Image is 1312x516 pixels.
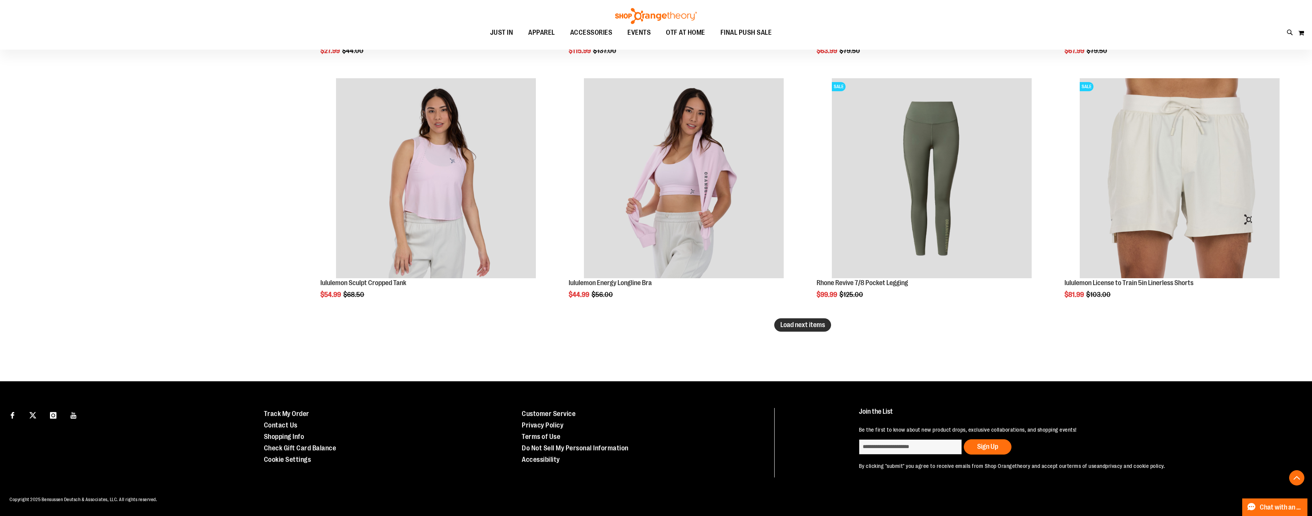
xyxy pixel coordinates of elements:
[569,279,652,287] a: lululemon Energy Longline Bra
[614,8,698,24] img: Shop Orangetheory
[817,78,1047,279] a: Rhone Revive 7/8 Pocket LeggingSALE
[1067,463,1097,469] a: terms of use
[774,318,831,332] button: Load next items
[1080,82,1093,91] span: SALE
[1260,504,1303,511] span: Chat with an Expert
[342,47,365,55] span: $44.00
[780,321,825,329] span: Load next items
[1105,463,1165,469] a: privacy and cookie policy.
[569,291,590,298] span: $44.99
[522,433,560,440] a: Terms of Use
[859,408,1285,422] h4: Join the List
[522,444,629,452] a: Do Not Sell My Personal Information
[264,433,304,440] a: Shopping Info
[1087,47,1108,55] span: $79.50
[1064,279,1193,287] a: lululemon License to Train 5in Linerless Shorts
[522,421,563,429] a: Privacy Policy
[720,24,772,41] span: FINAL PUSH SALE
[264,456,311,463] a: Cookie Settings
[522,410,576,418] a: Customer Service
[1086,291,1112,298] span: $103.00
[264,410,309,418] a: Track My Order
[859,439,962,455] input: enter email
[839,47,861,55] span: $79.50
[859,426,1285,434] p: Be the first to know about new product drops, exclusive collaborations, and shopping events!
[320,279,406,287] a: lululemon Sculpt Cropped Tank
[1061,74,1299,318] div: product
[569,78,799,279] a: lululemon Energy Longline Bra
[6,408,19,421] a: Visit our Facebook page
[29,412,36,419] img: Twitter
[584,78,784,278] img: lululemon Energy Longline Bra
[1064,78,1295,279] a: lululemon License to Train 5in Linerless ShortsSALE
[964,439,1011,455] button: Sign Up
[490,24,513,41] span: JUST IN
[1064,291,1085,298] span: $81.99
[320,47,341,55] span: $27.99
[627,24,651,41] span: EVENTS
[569,47,592,55] span: $115.99
[1080,78,1280,278] img: lululemon License to Train 5in Linerless Shorts
[832,82,846,91] span: SALE
[817,47,838,55] span: $63.99
[522,456,560,463] a: Accessibility
[10,497,157,502] span: Copyright 2025 Bensussen Deutsch & Associates, LLC. All rights reserved.
[813,74,1051,318] div: product
[336,78,536,278] img: lululemon Sculpt Cropped Tank
[67,408,80,421] a: Visit our Youtube page
[977,443,998,450] span: Sign Up
[528,24,555,41] span: APPAREL
[47,408,60,421] a: Visit our Instagram page
[1242,498,1308,516] button: Chat with an Expert
[320,78,551,279] a: lululemon Sculpt Cropped Tank
[343,291,365,298] span: $68.50
[832,78,1032,278] img: Rhone Revive 7/8 Pocket Legging
[264,444,336,452] a: Check Gift Card Balance
[817,279,908,287] a: Rhone Revive 7/8 Pocket Legging
[320,291,342,298] span: $54.99
[570,24,613,41] span: ACCESSORIES
[593,47,617,55] span: $137.00
[592,291,614,298] span: $56.00
[317,74,555,318] div: product
[817,291,838,298] span: $99.99
[666,24,705,41] span: OTF AT HOME
[26,408,40,421] a: Visit our X page
[565,74,803,318] div: product
[839,291,864,298] span: $125.00
[264,421,297,429] a: Contact Us
[1289,470,1304,485] button: Back To Top
[859,462,1285,470] p: By clicking "submit" you agree to receive emails from Shop Orangetheory and accept our and
[1064,47,1085,55] span: $67.99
